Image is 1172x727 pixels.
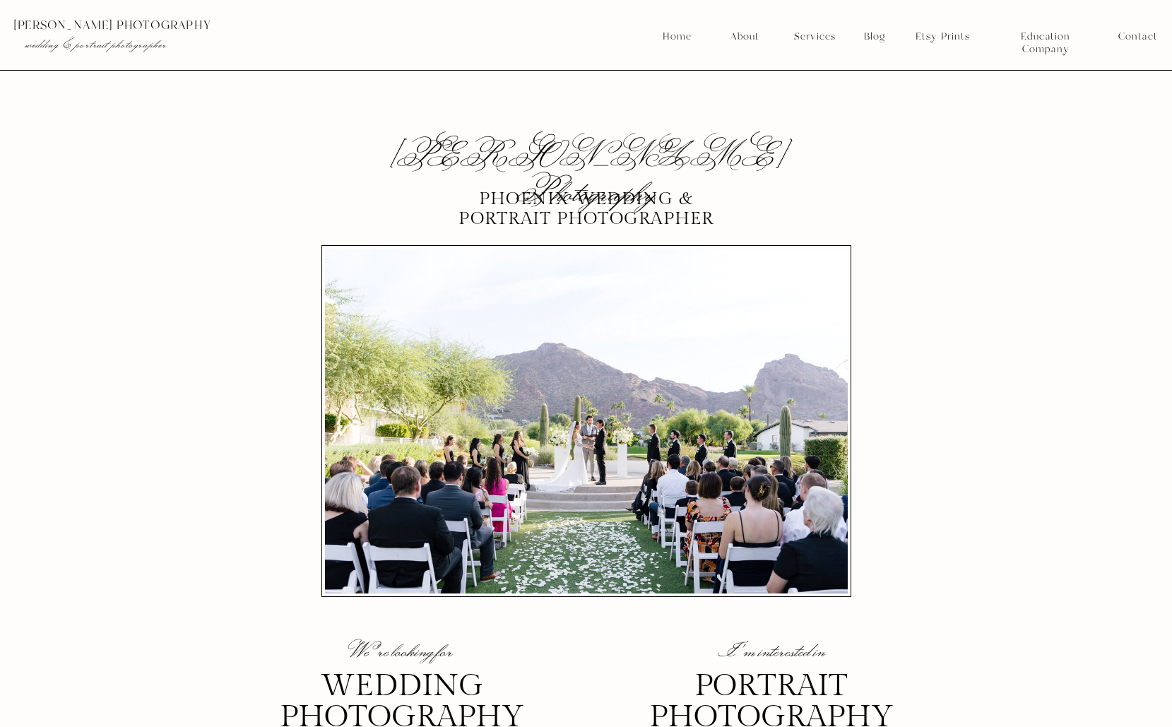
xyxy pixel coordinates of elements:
p: Phoenix Wedding & portrait photographer [452,189,721,228]
p: I'm interested in [693,642,851,661]
p: wedding & portrait photographer [25,37,336,52]
a: Blog [859,30,890,43]
h3: portrait photography [644,670,899,726]
h2: [PERSON_NAME] Photography [348,139,825,173]
h3: wedding photography [274,670,530,726]
p: [PERSON_NAME] photography [13,19,365,32]
a: Education Company [997,30,1094,43]
a: Services [788,30,841,43]
a: Etsy Prints [910,30,975,43]
a: Home [662,30,692,43]
a: About [726,30,762,43]
p: We're looking for [324,642,481,661]
a: Contact [1118,30,1157,43]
